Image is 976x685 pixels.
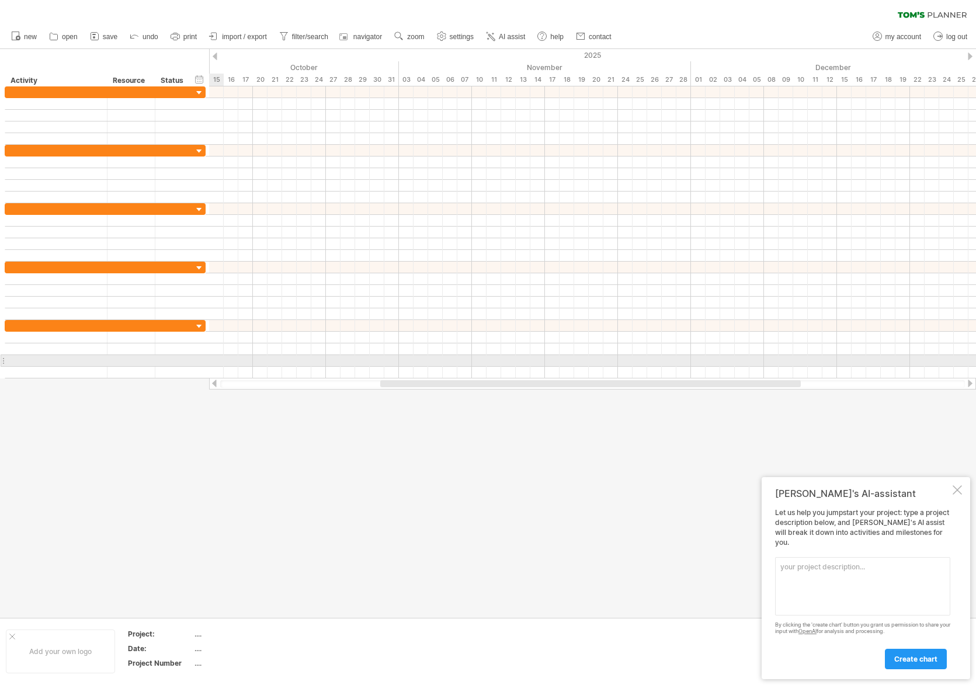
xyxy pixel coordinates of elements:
[930,29,971,44] a: log out
[779,74,793,86] div: Tuesday, 9 December 2025
[128,629,192,639] div: Project:
[662,74,676,86] div: Thursday, 27 November 2025
[822,74,837,86] div: Friday, 12 December 2025
[384,74,399,86] div: Friday, 31 October 2025
[399,61,691,74] div: November 2025
[326,74,341,86] div: Monday, 27 October 2025
[472,74,487,86] div: Monday, 10 November 2025
[391,29,428,44] a: zoom
[487,74,501,86] div: Tuesday, 11 November 2025
[224,74,238,86] div: Thursday, 16 October 2025
[925,74,939,86] div: Tuesday, 23 December 2025
[194,644,293,653] div: ....
[775,508,950,669] div: Let us help you jumpstart your project: type a project description below, and [PERSON_NAME]'s AI ...
[161,75,186,86] div: Status
[946,33,967,41] span: log out
[11,75,100,86] div: Activity
[910,74,925,86] div: Monday, 22 December 2025
[895,74,910,86] div: Friday, 19 December 2025
[292,33,328,41] span: filter/search
[574,74,589,86] div: Wednesday, 19 November 2025
[560,74,574,86] div: Tuesday, 18 November 2025
[127,29,162,44] a: undo
[837,74,852,86] div: Monday, 15 December 2025
[414,74,428,86] div: Tuesday, 4 November 2025
[764,74,779,86] div: Monday, 8 December 2025
[194,658,293,668] div: ....
[603,74,618,86] div: Friday, 21 November 2025
[866,74,881,86] div: Wednesday, 17 December 2025
[881,74,895,86] div: Thursday, 18 December 2025
[143,33,158,41] span: undo
[24,33,37,41] span: new
[311,74,326,86] div: Friday, 24 October 2025
[885,649,947,669] a: create chart
[735,74,749,86] div: Thursday, 4 December 2025
[355,74,370,86] div: Wednesday, 29 October 2025
[530,74,545,86] div: Friday, 14 November 2025
[341,74,355,86] div: Tuesday, 28 October 2025
[63,61,399,74] div: October 2025
[62,33,78,41] span: open
[238,74,253,86] div: Friday, 17 October 2025
[894,655,937,663] span: create chart
[589,33,612,41] span: contact
[691,74,706,86] div: Monday, 1 December 2025
[443,74,457,86] div: Thursday, 6 November 2025
[676,74,691,86] div: Friday, 28 November 2025
[276,29,332,44] a: filter/search
[297,74,311,86] div: Thursday, 23 October 2025
[573,29,615,44] a: contact
[501,74,516,86] div: Wednesday, 12 November 2025
[282,74,297,86] div: Wednesday, 22 October 2025
[87,29,121,44] a: save
[457,74,472,86] div: Friday, 7 November 2025
[793,74,808,86] div: Wednesday, 10 December 2025
[194,629,293,639] div: ....
[168,29,200,44] a: print
[885,33,921,41] span: my account
[870,29,925,44] a: my account
[775,488,950,499] div: [PERSON_NAME]'s AI-assistant
[128,644,192,653] div: Date:
[183,33,197,41] span: print
[749,74,764,86] div: Friday, 5 December 2025
[499,33,525,41] span: AI assist
[209,74,224,86] div: Wednesday, 15 October 2025
[370,74,384,86] div: Thursday, 30 October 2025
[450,33,474,41] span: settings
[775,622,950,635] div: By clicking the 'create chart' button you grant us permission to share your input with for analys...
[434,29,477,44] a: settings
[706,74,720,86] div: Tuesday, 2 December 2025
[808,74,822,86] div: Thursday, 11 December 2025
[589,74,603,86] div: Thursday, 20 November 2025
[8,29,40,44] a: new
[954,74,968,86] div: Thursday, 25 December 2025
[268,74,282,86] div: Tuesday, 21 October 2025
[399,74,414,86] div: Monday, 3 November 2025
[798,628,817,634] a: OpenAI
[633,74,647,86] div: Tuesday, 25 November 2025
[550,33,564,41] span: help
[253,74,268,86] div: Monday, 20 October 2025
[516,74,530,86] div: Thursday, 13 November 2025
[338,29,385,44] a: navigator
[222,33,267,41] span: import / export
[618,74,633,86] div: Monday, 24 November 2025
[545,74,560,86] div: Monday, 17 November 2025
[206,29,270,44] a: import / export
[46,29,81,44] a: open
[720,74,735,86] div: Wednesday, 3 December 2025
[483,29,529,44] a: AI assist
[113,75,148,86] div: Resource
[6,630,115,673] div: Add your own logo
[647,74,662,86] div: Wednesday, 26 November 2025
[428,74,443,86] div: Wednesday, 5 November 2025
[103,33,117,41] span: save
[353,33,382,41] span: navigator
[939,74,954,86] div: Wednesday, 24 December 2025
[534,29,567,44] a: help
[128,658,192,668] div: Project Number
[407,33,424,41] span: zoom
[852,74,866,86] div: Tuesday, 16 December 2025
